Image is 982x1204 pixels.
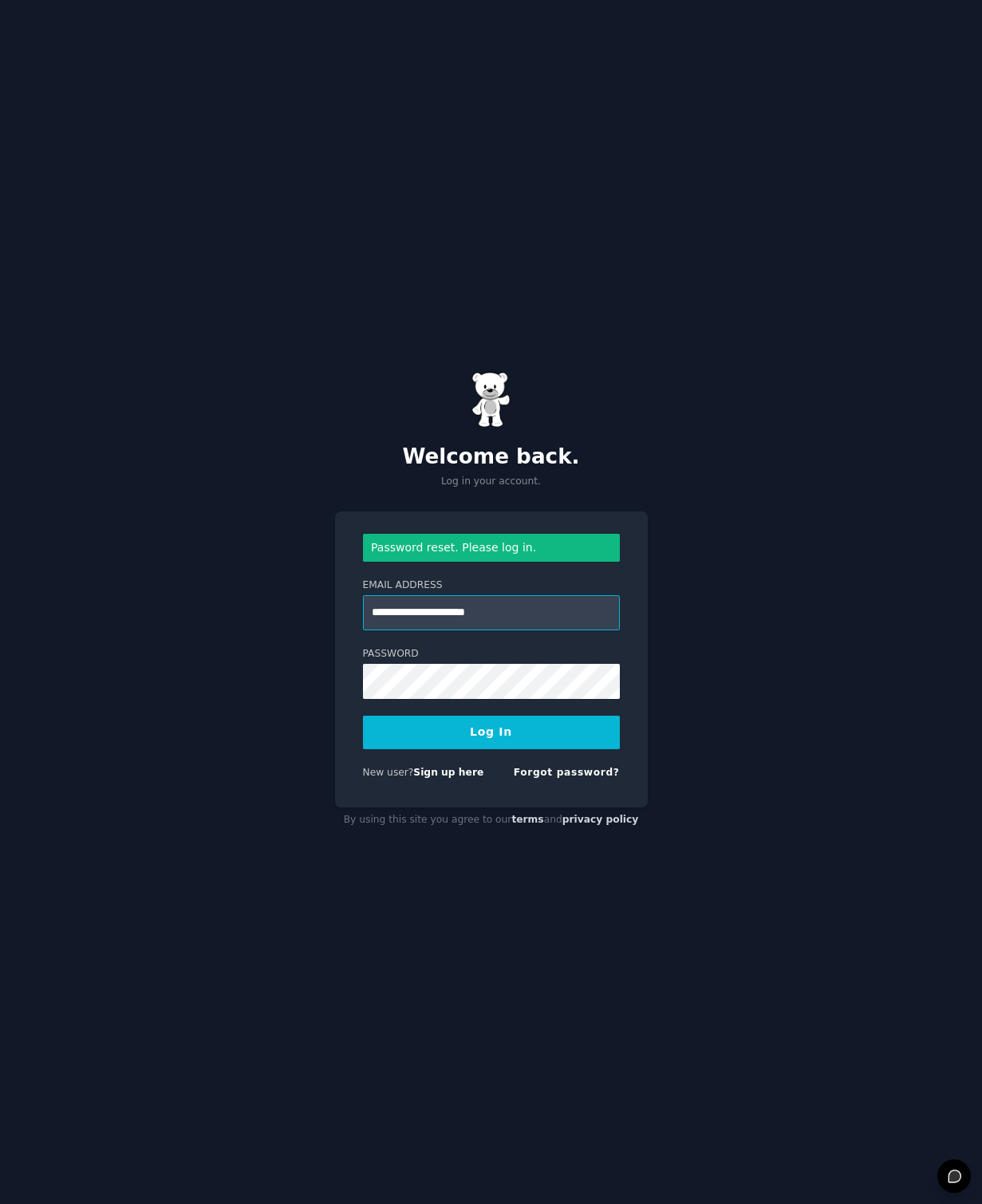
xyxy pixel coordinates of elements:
a: Forgot password? [514,767,620,778]
div: By using this site you agree to our and [335,807,648,833]
p: Log in your account. [335,475,648,489]
span: New user? [363,767,414,778]
a: Sign up here [413,767,483,778]
label: Email Address [363,578,620,593]
a: terms [511,814,543,825]
img: Gummy Bear [471,372,511,428]
a: privacy policy [562,814,639,825]
label: Password [363,647,620,661]
button: Log In [363,716,620,749]
div: Password reset. Please log in. [363,534,620,562]
h2: Welcome back. [335,444,648,470]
